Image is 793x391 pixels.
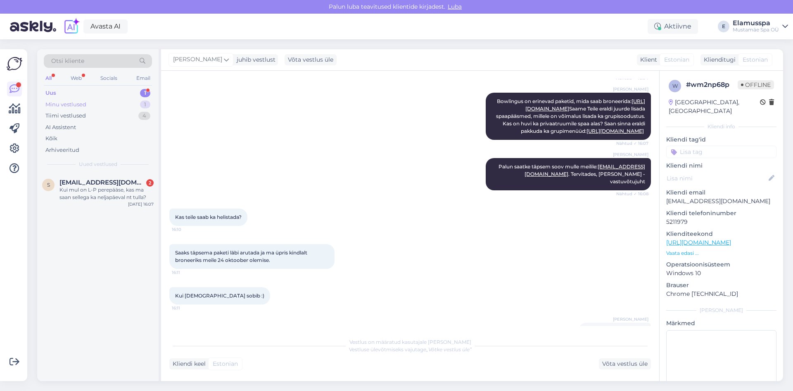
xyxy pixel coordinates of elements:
div: [DATE] 16:07 [128,201,154,207]
span: Palun saatke täpsem soov mulle meilile: . Tervitades, [PERSON_NAME] - vastuvõtujuht [499,163,646,185]
span: [PERSON_NAME] [613,151,648,158]
p: 5211979 [666,218,776,226]
p: Kliendi tag'id [666,135,776,144]
span: silks123@gmail.com [59,179,145,186]
span: Offline [738,80,774,89]
div: Klienditugi [700,55,736,64]
span: Bowlingus on erinevad paketid, mida saab broneerida: Saame Teile eraldi juurde lisada spaapääsmed... [496,98,646,134]
div: [GEOGRAPHIC_DATA], [GEOGRAPHIC_DATA] [669,98,760,115]
p: Operatsioonisüsteem [666,260,776,269]
div: 4 [138,112,150,120]
div: Elamusspa [733,20,779,26]
span: [PERSON_NAME] [613,86,648,92]
div: juhib vestlust [233,55,275,64]
div: Arhiveeritud [45,146,79,154]
span: Estonian [664,55,689,64]
span: [PERSON_NAME] [173,55,222,64]
p: Klienditeekond [666,230,776,238]
div: # wm2np68p [686,80,738,90]
p: Chrome [TECHNICAL_ID] [666,290,776,298]
span: Vestluse ülevõtmiseks vajutage [349,346,472,353]
span: Vestlus on määratud kasutajale [PERSON_NAME] [349,339,471,345]
div: Aktiivne [648,19,698,34]
span: 16:11 [172,269,203,276]
div: E [718,21,729,32]
span: Kas teile saab ka helistada? [175,214,242,220]
div: AI Assistent [45,123,76,132]
span: [PERSON_NAME] [613,316,648,322]
p: Märkmed [666,319,776,328]
div: 1 [140,89,150,97]
span: Saaks täpsema paketi läbi arutada ja ma üpris kindlalt broneeriks meile 24 oktoober olemise. [175,249,309,263]
div: Socials [99,73,119,84]
div: Email [135,73,152,84]
i: „Võtke vestlus üle” [426,346,472,353]
a: Avasta AI [83,19,128,34]
p: Vaata edasi ... [666,249,776,257]
div: Tiimi vestlused [45,112,86,120]
div: Mustamäe Spa OÜ [733,26,779,33]
div: Kliendi info [666,123,776,130]
div: 1 [140,101,150,109]
img: Askly Logo [7,56,22,72]
img: explore-ai [63,18,80,35]
span: 16:11 [172,305,203,311]
a: ElamusspaMustamäe Spa OÜ [733,20,788,33]
span: Luba [445,3,464,10]
span: Otsi kliente [51,57,84,65]
div: [PERSON_NAME] [666,307,776,314]
span: Estonian [213,360,238,368]
p: Kliendi email [666,188,776,197]
p: [EMAIL_ADDRESS][DOMAIN_NAME] [666,197,776,206]
span: 16:10 [172,226,203,233]
p: Brauser [666,281,776,290]
div: Kliendi keel [169,360,206,368]
span: Nähtud ✓ 16:07 [616,140,648,146]
input: Lisa tag [666,146,776,158]
input: Lisa nimi [667,174,767,183]
div: Klient [637,55,657,64]
div: Web [69,73,83,84]
a: [URL][DOMAIN_NAME] [666,239,731,246]
div: Kui mul on L-P perepääse, kas ma saan sellega ka neljapäeval nt tulla? [59,186,154,201]
p: Kliendi nimi [666,161,776,170]
div: Uus [45,89,56,97]
p: Windows 10 [666,269,776,278]
span: w [672,83,678,89]
div: 2 [146,179,154,187]
a: [URL][DOMAIN_NAME] [586,128,644,134]
div: All [44,73,53,84]
span: Nähtud ✓ 16:08 [616,191,648,197]
div: Võta vestlus üle [599,358,651,369]
div: Minu vestlused [45,101,86,109]
span: Uued vestlused [79,161,117,168]
span: s [47,182,50,188]
div: Võta vestlus üle [285,54,337,65]
span: Estonian [743,55,768,64]
div: Kõik [45,134,57,143]
p: Kliendi telefoninumber [666,209,776,218]
span: Kui [DEMOGRAPHIC_DATA] sobib :) [175,293,264,299]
